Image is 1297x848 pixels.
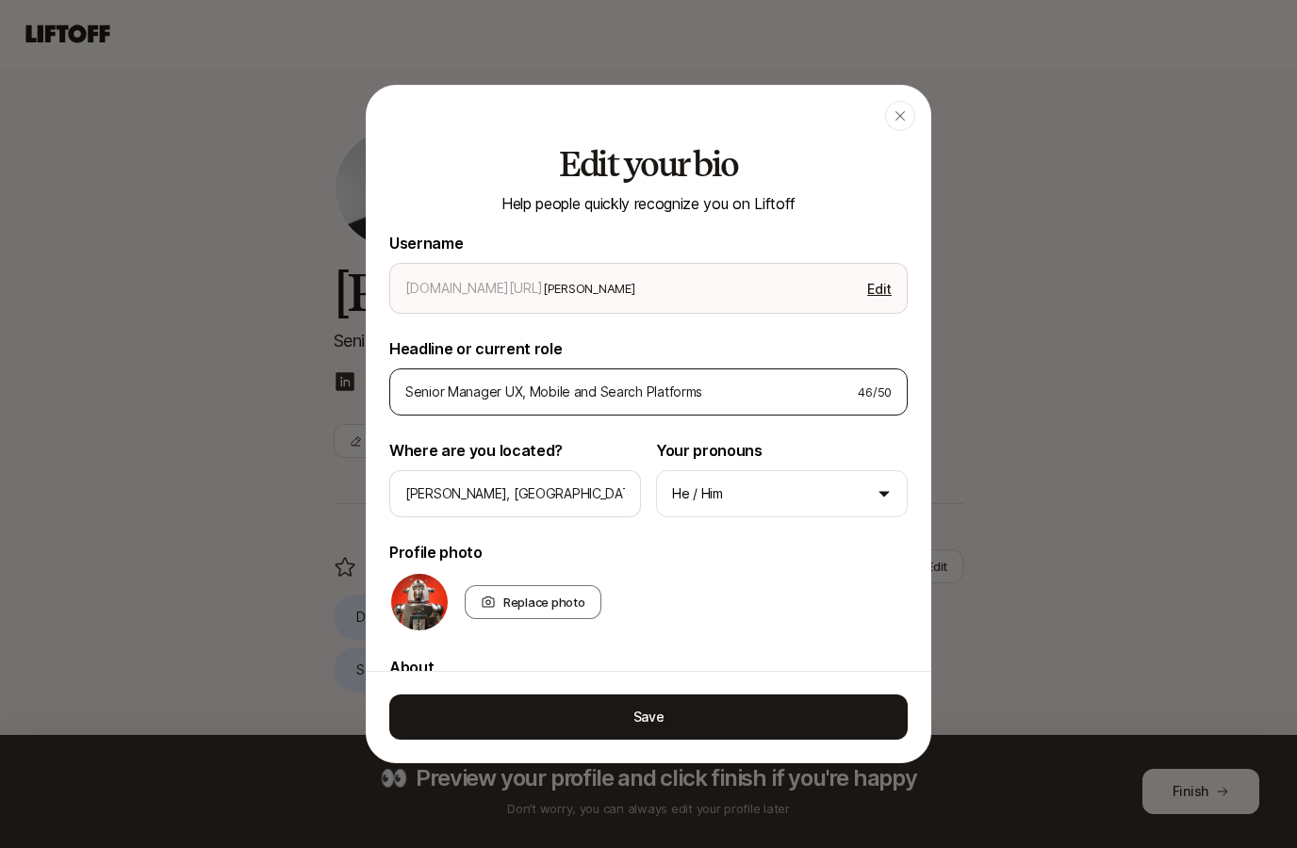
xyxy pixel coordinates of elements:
[389,191,908,216] p: Help people quickly recognize you on Liftoff
[389,655,908,679] p: About
[391,574,448,630] img: ACg8ocJwZJmlLusJXHb6Nxyi9WAELPHp-9sk5zfhGQH5jMcpRgLHRzDRVQ=s160-c
[656,438,908,463] p: Your pronouns
[860,275,899,302] button: Edit
[465,585,601,619] div: Replace photo
[405,277,543,300] div: [DOMAIN_NAME][URL]
[389,540,908,564] p: Profile photo
[405,381,843,403] input: e.g. Head of Marketing at Liftoff
[405,482,625,505] input: e.g. Brooklyn, NY
[389,336,908,361] p: Headline or current role
[389,146,908,184] h2: Edit your bio
[858,383,892,401] span: 46 / 50
[389,231,908,255] p: Username
[389,438,641,463] p: Where are you located?
[389,694,908,740] button: Save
